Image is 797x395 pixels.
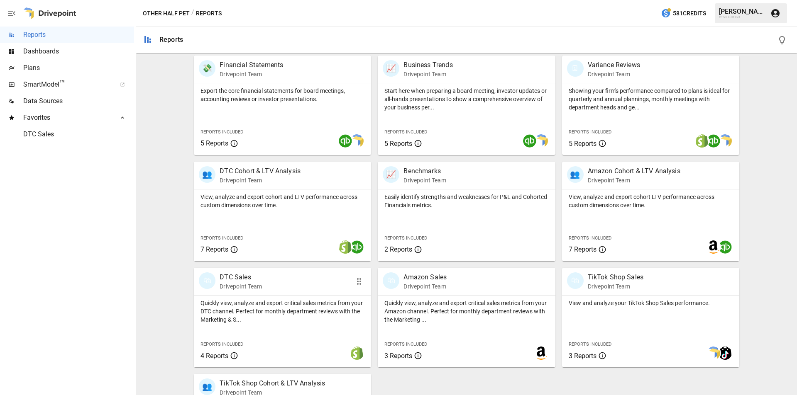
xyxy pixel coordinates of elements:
[23,63,134,73] span: Plans
[200,299,364,324] p: Quickly view, analyze and export critical sales metrics from your DTC channel. Perfect for monthl...
[403,282,447,291] p: Drivepoint Team
[220,378,325,388] p: TikTok Shop Cohort & LTV Analysis
[384,140,412,148] span: 5 Reports
[191,8,194,19] div: /
[719,240,732,254] img: quickbooks
[159,36,183,44] div: Reports
[199,166,215,183] div: 👥
[143,8,190,19] button: Other Half Pet
[588,272,644,282] p: TikTok Shop Sales
[220,70,283,78] p: Drivepoint Team
[403,272,447,282] p: Amazon Sales
[200,139,228,147] span: 5 Reports
[567,166,584,183] div: 👥
[350,240,364,254] img: quickbooks
[200,87,364,103] p: Export the core financial statements for board meetings, accounting reviews or investor presentat...
[658,6,709,21] button: 581Credits
[403,166,446,176] p: Benchmarks
[23,96,134,106] span: Data Sources
[384,342,427,347] span: Reports Included
[719,134,732,148] img: smart model
[707,347,720,360] img: smart model
[220,60,283,70] p: Financial Statements
[569,129,611,135] span: Reports Included
[403,70,452,78] p: Drivepoint Team
[384,129,427,135] span: Reports Included
[707,134,720,148] img: quickbooks
[707,240,720,254] img: amazon
[569,193,733,209] p: View, analyze and export cohort LTV performance across custom dimensions over time.
[569,245,597,253] span: 7 Reports
[588,60,640,70] p: Variance Reviews
[695,134,709,148] img: shopify
[673,8,706,19] span: 581 Credits
[384,245,412,253] span: 2 Reports
[567,60,584,77] div: 🗓
[384,299,548,324] p: Quickly view, analyze and export critical sales metrics from your Amazon channel. Perfect for mon...
[200,235,243,241] span: Reports Included
[403,60,452,70] p: Business Trends
[384,235,427,241] span: Reports Included
[535,134,548,148] img: smart model
[569,342,611,347] span: Reports Included
[569,299,733,307] p: View and analyze your TikTok Shop Sales performance.
[523,134,536,148] img: quickbooks
[339,134,352,148] img: quickbooks
[220,282,262,291] p: Drivepoint Team
[535,347,548,360] img: amazon
[567,272,584,289] div: 🛍
[350,347,364,360] img: shopify
[588,176,680,184] p: Drivepoint Team
[200,352,228,360] span: 4 Reports
[384,193,548,209] p: Easily identify strengths and weaknesses for P&L and Cohorted Financials metrics.
[23,113,111,123] span: Favorites
[569,140,597,148] span: 5 Reports
[588,70,640,78] p: Drivepoint Team
[350,134,364,148] img: smart model
[383,166,399,183] div: 📈
[59,78,65,89] span: ™
[200,245,228,253] span: 7 Reports
[384,87,548,111] p: Start here when preparing a board meeting, investor updates or all-hands presentations to show a ...
[588,166,680,176] p: Amazon Cohort & LTV Analysis
[199,272,215,289] div: 🛍
[220,272,262,282] p: DTC Sales
[23,30,134,40] span: Reports
[588,282,644,291] p: Drivepoint Team
[383,60,399,77] div: 📈
[23,80,111,90] span: SmartModel
[220,176,301,184] p: Drivepoint Team
[719,15,765,19] div: Other Half Pet
[569,87,733,111] p: Showing your firm's performance compared to plans is ideal for quarterly and annual plannings, mo...
[384,352,412,360] span: 3 Reports
[200,342,243,347] span: Reports Included
[200,129,243,135] span: Reports Included
[383,272,399,289] div: 🛍
[23,46,134,56] span: Dashboards
[200,193,364,209] p: View, analyze and export cohort and LTV performance across custom dimensions over time.
[719,347,732,360] img: tiktok
[199,378,215,395] div: 👥
[339,240,352,254] img: shopify
[719,7,765,15] div: [PERSON_NAME]
[403,176,446,184] p: Drivepoint Team
[199,60,215,77] div: 💸
[23,129,134,139] span: DTC Sales
[569,235,611,241] span: Reports Included
[220,166,301,176] p: DTC Cohort & LTV Analysis
[569,352,597,360] span: 3 Reports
